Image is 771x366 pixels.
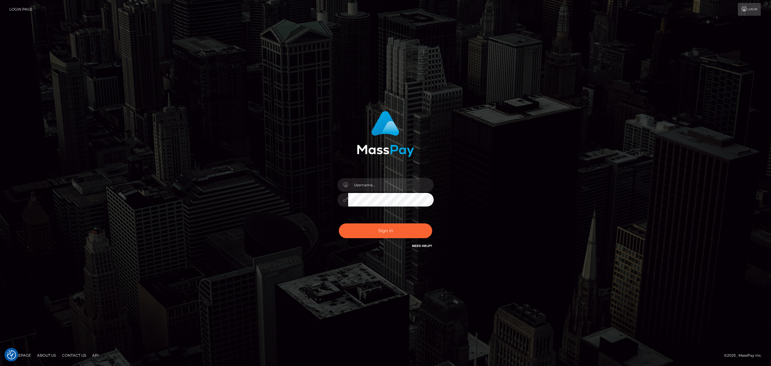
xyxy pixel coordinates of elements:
[90,351,101,360] a: API
[724,352,766,359] div: © 2025 , MassPay Inc.
[738,3,761,16] a: Login
[348,178,434,192] input: Username...
[7,350,16,359] button: Consent Preferences
[7,351,33,360] a: Homepage
[357,111,414,157] img: MassPay Login
[339,223,432,238] button: Sign in
[9,3,33,16] a: Login Page
[60,351,89,360] a: Contact Us
[7,350,16,359] img: Revisit consent button
[35,351,58,360] a: About Us
[412,244,432,248] a: Need Help?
